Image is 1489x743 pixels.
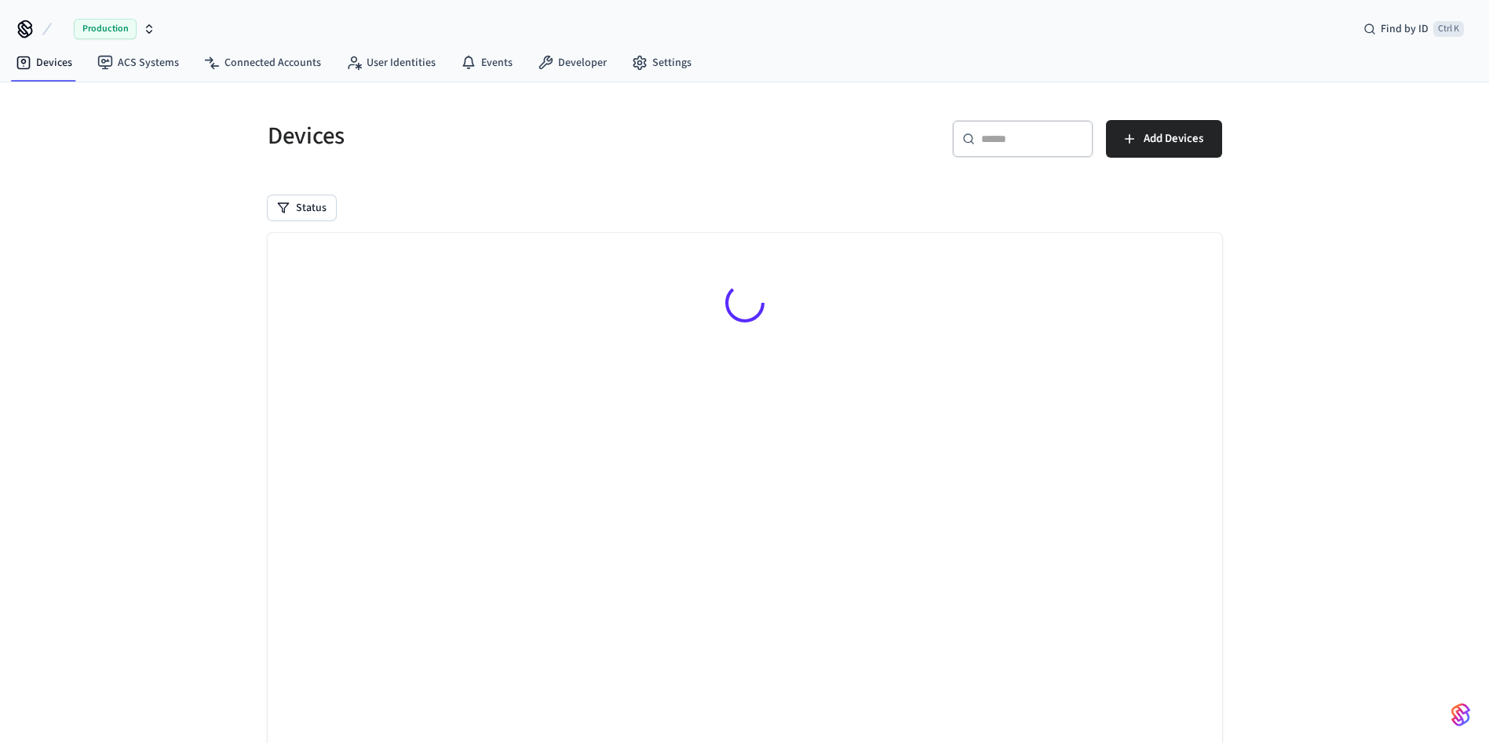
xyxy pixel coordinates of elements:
[268,120,735,152] h5: Devices
[448,49,525,77] a: Events
[1381,21,1429,37] span: Find by ID
[74,19,137,39] span: Production
[1351,15,1476,43] div: Find by IDCtrl K
[192,49,334,77] a: Connected Accounts
[3,49,85,77] a: Devices
[525,49,619,77] a: Developer
[334,49,448,77] a: User Identities
[268,195,336,220] button: Status
[1433,21,1464,37] span: Ctrl K
[619,49,704,77] a: Settings
[85,49,192,77] a: ACS Systems
[1451,702,1470,727] img: SeamLogoGradient.69752ec5.svg
[1106,120,1222,158] button: Add Devices
[1144,129,1203,149] span: Add Devices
